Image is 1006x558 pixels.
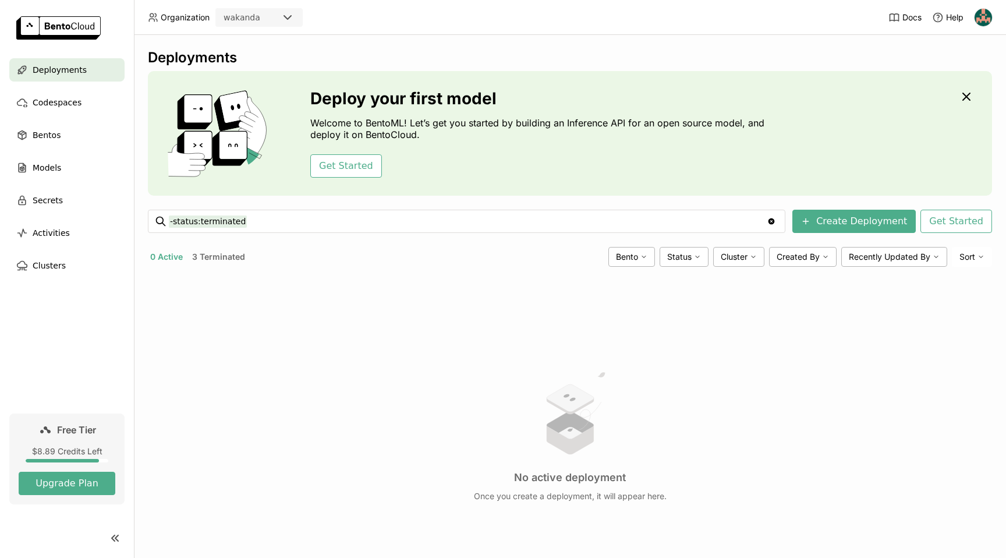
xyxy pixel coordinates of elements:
[959,252,975,262] span: Sort
[310,117,770,140] p: Welcome to BentoML! Let’s get you started by building an Inference API for an open source model, ...
[9,123,125,147] a: Bentos
[33,128,61,142] span: Bentos
[767,217,776,226] svg: Clear value
[33,63,87,77] span: Deployments
[667,252,692,262] span: Status
[769,247,837,267] div: Created By
[161,12,210,23] span: Organization
[792,210,916,233] button: Create Deployment
[33,161,61,175] span: Models
[190,249,247,264] button: 3 Terminated
[849,252,930,262] span: Recently Updated By
[9,156,125,179] a: Models
[721,252,748,262] span: Cluster
[224,12,260,23] div: wakanda
[33,96,82,110] span: Codespaces
[474,491,667,502] p: Once you create a deployment, it will appear here.
[19,446,115,457] div: $8.89 Credits Left
[310,154,382,178] button: Get Started
[9,91,125,114] a: Codespaces
[514,471,626,484] h3: No active deployment
[9,414,125,504] a: Free Tier$8.89 Credits LeftUpgrade Plan
[33,259,66,273] span: Clusters
[932,12,964,23] div: Help
[9,189,125,212] a: Secrets
[261,12,263,24] input: Selected wakanda.
[148,249,185,264] button: 0 Active
[946,12,964,23] span: Help
[310,89,770,108] h3: Deploy your first model
[616,252,638,262] span: Bento
[16,16,101,40] img: logo
[841,247,947,267] div: Recently Updated By
[902,12,922,23] span: Docs
[57,424,96,436] span: Free Tier
[777,252,820,262] span: Created By
[9,254,125,277] a: Clusters
[526,369,614,457] img: no results
[713,247,764,267] div: Cluster
[157,90,282,177] img: cover onboarding
[9,221,125,245] a: Activities
[975,9,992,26] img: Titus Lim
[608,247,655,267] div: Bento
[920,210,992,233] button: Get Started
[33,226,70,240] span: Activities
[19,472,115,495] button: Upgrade Plan
[660,247,709,267] div: Status
[9,58,125,82] a: Deployments
[169,212,767,231] input: Search
[952,247,992,267] div: Sort
[33,193,63,207] span: Secrets
[888,12,922,23] a: Docs
[148,49,992,66] div: Deployments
